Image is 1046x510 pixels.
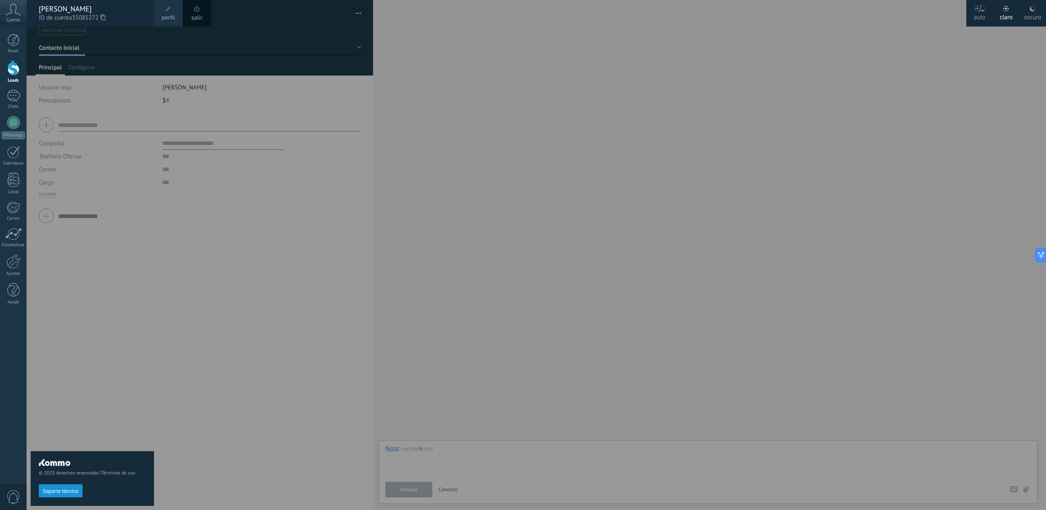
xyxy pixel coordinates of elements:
[2,161,25,166] div: Calendario
[2,243,25,248] div: Estadísticas
[1000,5,1013,27] div: claro
[191,13,202,22] a: salir
[2,300,25,305] div: Ayuda
[39,4,146,13] div: [PERSON_NAME]
[72,13,105,22] span: 35085272
[2,216,25,221] div: Correo
[39,488,83,494] a: Soporte técnico
[2,131,25,139] div: WhatsApp
[2,78,25,83] div: Leads
[39,484,83,497] button: Soporte técnico
[974,5,986,27] div: auto
[2,189,25,195] div: Listas
[39,13,146,22] span: ID de cuenta
[43,488,78,494] span: Soporte técnico
[2,271,25,276] div: Ajustes
[101,470,135,476] a: Términos de uso
[39,470,146,476] span: © 2025 derechos reservados |
[2,49,25,54] div: Panel
[161,13,175,22] span: perfil
[1024,5,1041,27] div: oscuro
[2,104,25,109] div: Chats
[7,18,20,23] span: Cuenta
